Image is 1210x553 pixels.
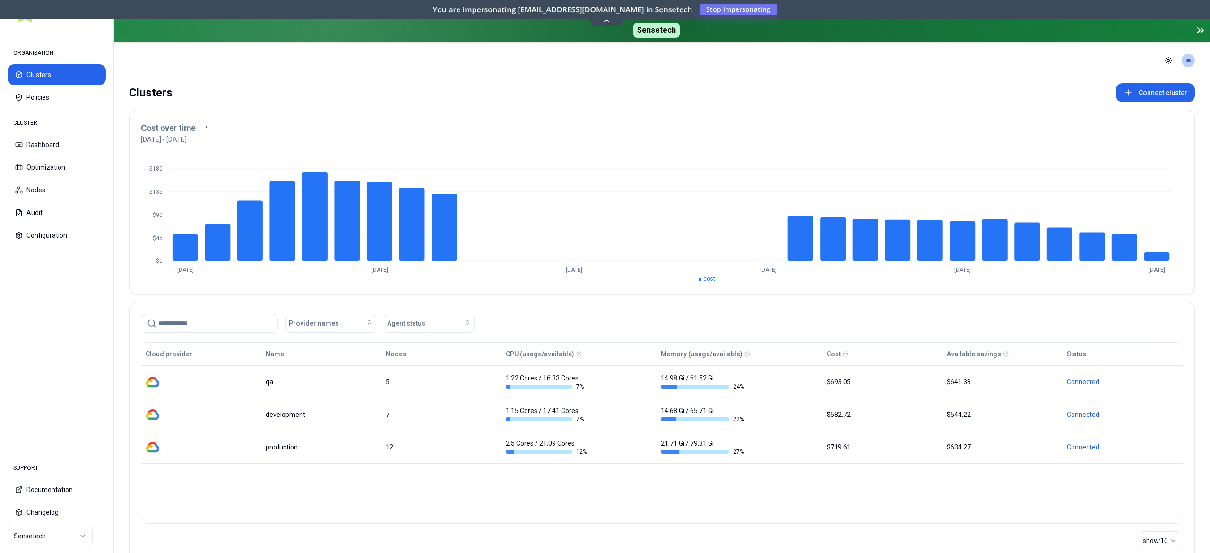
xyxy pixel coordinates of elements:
button: Nodes [8,180,106,200]
div: $634.27 [947,442,1058,452]
img: gcp [146,407,160,422]
div: ORGANISATION [8,43,106,62]
div: development [266,410,377,419]
button: Provider names [285,314,376,333]
button: Policies [8,87,106,108]
div: qa [266,377,377,387]
button: CPU (usage/available) [506,345,574,363]
button: Agent status [384,314,475,333]
p: [DATE] - [DATE] [141,135,187,144]
div: $544.22 [947,410,1058,419]
button: Changelog [8,502,106,523]
div: 5 [386,377,497,387]
tspan: $0 [156,258,163,264]
div: 14.98 Gi / 61.52 Gi [661,373,744,390]
tspan: [DATE] [177,267,194,273]
button: Available savings [947,345,1001,363]
span: cost [703,276,715,282]
div: Connected [1067,410,1178,419]
button: Cost [827,345,841,363]
div: 7 % [506,415,589,423]
span: Provider names [289,319,339,328]
tspan: [DATE] [1149,267,1165,273]
div: 1.15 Cores / 17.41 Cores [506,406,589,423]
button: Connect cluster [1116,83,1195,102]
div: $693.05 [827,377,938,387]
tspan: [DATE] [566,267,582,273]
div: Connected [1067,377,1178,387]
img: gcp [146,375,160,389]
div: 22 % [661,415,744,423]
div: 1.22 Cores / 16.33 Cores [506,373,589,390]
h3: Cost over time [141,121,196,135]
div: production [266,442,377,452]
button: Configuration [8,225,106,246]
tspan: [DATE] [954,267,971,273]
tspan: [DATE] [372,267,388,273]
tspan: $180 [149,165,163,172]
div: 2.5 Cores / 21.09 Cores [506,439,589,456]
span: Agent status [387,319,425,328]
div: 7 [386,410,497,419]
div: SUPPORT [8,458,106,477]
button: Audit [8,202,106,223]
tspan: [DATE] [760,267,777,273]
button: Clusters [8,64,106,85]
button: Nodes [386,345,406,363]
button: Name [266,345,284,363]
button: Documentation [8,479,106,500]
div: Connected [1067,442,1178,452]
div: $582.72 [827,410,938,419]
div: 21.71 Gi / 79.31 Gi [661,439,744,456]
button: Dashboard [8,134,106,155]
button: Cloud provider [146,345,192,363]
tspan: $135 [149,189,163,195]
div: 27 % [661,448,744,456]
div: 14.68 Gi / 65.71 Gi [661,406,744,423]
button: Optimization [8,157,106,178]
div: 12 % [506,448,589,456]
div: Clusters [129,83,173,102]
span: Sensetech [633,23,680,38]
button: Memory (usage/available) [661,345,743,363]
img: gcp [146,440,160,454]
div: $641.38 [947,377,1058,387]
div: $719.61 [827,442,938,452]
div: 24 % [661,383,744,390]
div: 12 [386,442,497,452]
div: 7 % [506,383,589,390]
tspan: $90 [153,212,163,218]
div: Status [1067,349,1086,359]
div: CLUSTER [8,113,106,132]
tspan: $45 [153,235,163,242]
